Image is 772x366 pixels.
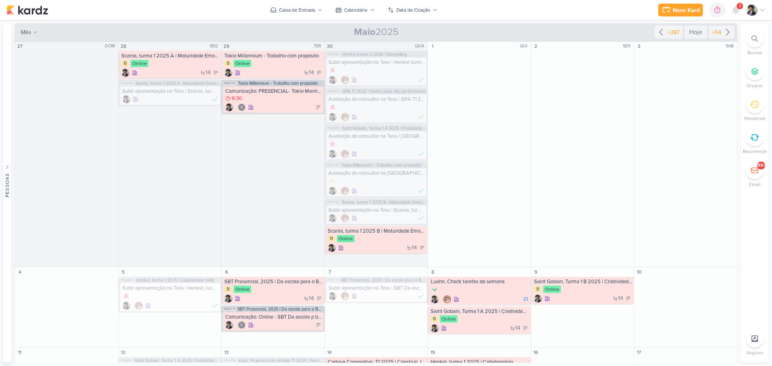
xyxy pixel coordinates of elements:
div: Tokio Millennium - Trabalho com propósito [224,53,323,59]
img: Pedro Luahn Simões [224,69,232,77]
img: Pedro Luahn Simões [121,69,129,77]
span: Tokio Millennium - Trabalho com propósito [238,81,318,86]
div: Saint Gobain, Turma 1 B 2025 | Criatividade e Inovação [534,278,632,285]
button: Novo Kard [658,4,703,16]
img: Pedro Luahn Simões [328,244,336,252]
li: Ctrl + F [741,30,769,56]
div: Prioridade Média [329,177,337,185]
div: 13 [222,348,230,356]
div: A Fazer [523,325,528,331]
div: Criador(a): Pedro Luahn Simões [122,95,130,103]
img: Pedro Luahn Simões [122,302,130,310]
div: Colaboradores: Cezar Giusti [441,295,451,303]
div: Subir apresentação na Tess | SBT Da escola para o Business [329,285,425,291]
div: 30 [326,42,334,50]
p: Grupos [747,82,763,89]
div: DOM [105,43,117,49]
span: 14 [309,70,314,76]
div: Colaboradores: Cezar Giusti [339,150,349,158]
img: Cezar Giusti [341,187,349,195]
div: 16 [532,348,540,356]
div: Finalizado [418,187,424,195]
div: Comunicação: PRESENCIAL- Tokio Marine - Trabalho com propósito [225,88,322,94]
p: Email [749,181,761,188]
div: Subir apresentação na Tess | Scania, turma 1 2025 B | Maturidade Emocional [329,207,425,213]
div: Avaliação do consultor na Tess | Saint Gobain, Turma 1 A 2025 | Protagonismo e alta performance [329,133,425,139]
img: Pedro Luahn Simões [431,324,439,332]
div: 28 [119,42,127,50]
img: Pedro Luahn Simões [329,76,337,84]
div: Prioridade Alta [122,292,130,300]
div: Prioridade Alta [329,140,337,148]
div: Criador(a): Pedro Luahn Simões [329,187,337,195]
div: B [121,60,129,67]
div: Online [440,315,458,323]
div: B [328,235,335,242]
p: Buscar [747,49,762,56]
div: QUA [415,43,427,49]
div: Colaboradores: Cezar Giusti [339,187,349,195]
div: Finalizado [211,95,218,103]
span: PS2710 [223,81,236,86]
div: Pessoas [4,173,11,197]
div: 14 [326,348,334,356]
img: Pedro Luahn Simões [225,321,233,329]
div: Criador(a): Pedro Luahn Simões [225,321,233,329]
div: Criador(a): Pedro Luahn Simões [329,150,337,158]
div: 10 [635,268,643,276]
div: Colaboradores: Yasmin Marchiori [236,103,246,111]
p: Arquivo [746,349,763,356]
img: Pedro Luahn Simões [329,187,337,195]
span: Henkel turma 2 2024 | Storytelling [342,52,407,57]
div: B [224,286,232,292]
span: PS2786 [223,358,237,363]
img: Cezar Giusti [443,295,451,303]
span: Tokio Millennium - Trabalho com propósito [341,163,421,168]
span: PS2831 [120,358,133,363]
div: Online [337,235,355,242]
div: Subir apresentação na Tess | Henkel turma 2 2024 | Storytelling [329,59,425,65]
img: Yasmin Marchiori [238,321,246,329]
img: Cezar Giusti [341,76,349,84]
span: 14 [205,70,211,76]
div: Saint Gobain, Turma 1 A 2025 | Criatividade e Inovação [431,308,529,315]
span: 14 [412,245,417,251]
img: Pedro Luahn Simões [225,103,233,111]
img: Pedro Luahn Simões [431,295,439,303]
span: GPA T1 2025 | Hacks para alta performance [342,89,426,94]
span: SBT Presencial, 2025 | Da escola para o Business [238,307,323,311]
div: Criador(a): Pedro Luahn Simões [122,302,130,310]
div: 9 [532,268,540,276]
img: Pedro Luahn Simões [329,113,337,121]
div: Criador(a): Pedro Luahn Simões [224,69,232,77]
div: +54 [710,28,723,37]
div: TER [314,43,324,49]
div: SAB [726,43,736,49]
div: A Fazer [626,296,631,301]
div: A Fazer [316,322,321,328]
span: PS2680 [120,278,134,282]
div: Finalizado [418,150,424,158]
div: Finalizado [418,214,424,222]
div: Henkel, turma 1 2025 | Collaboration [431,359,529,365]
div: A Fazer [213,70,219,76]
div: Subir apresentação na Tess | Scania, turma 1 2025 A | Maturidade Emocional [122,88,219,94]
div: 17 [635,348,643,356]
div: SEG [210,43,220,49]
div: Colaboradores: Cezar Giusti [339,76,349,84]
span: mês [21,28,31,37]
span: 14 [309,296,314,301]
p: Recorrente [743,148,767,155]
img: Pedro Luahn Simões [329,292,337,300]
span: PS2771 [326,278,339,282]
span: Saint Gobain, Turma 1 A 2025 | Protagonismo e alta performance [342,126,426,131]
img: Yasmin Marchiori [238,103,246,111]
div: A Fazer [316,104,321,110]
div: Colaboradores: Cezar Giusti [133,302,143,310]
div: 8 [429,268,437,276]
img: Pedro Luahn Simões [746,4,758,16]
div: +287 [666,28,681,37]
div: Criador(a): Pedro Luahn Simões [329,113,337,121]
div: Criador(a): Pedro Luahn Simões [329,214,337,222]
div: Online [234,60,251,67]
